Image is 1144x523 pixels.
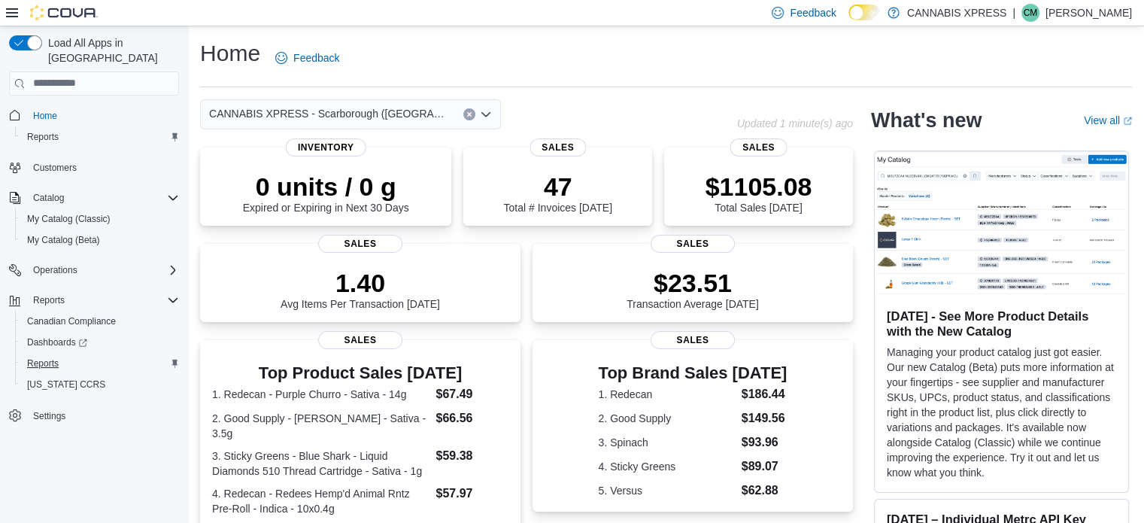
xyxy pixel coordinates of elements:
[27,189,179,207] span: Catalog
[27,107,63,125] a: Home
[463,108,475,120] button: Clear input
[790,5,836,20] span: Feedback
[27,158,179,177] span: Customers
[887,309,1116,339] h3: [DATE] - See More Product Details with the New Catalog
[27,407,71,425] a: Settings
[435,485,508,503] dd: $57.97
[1045,4,1132,22] p: [PERSON_NAME]
[15,208,185,230] button: My Catalog (Classic)
[27,357,59,369] span: Reports
[3,187,185,208] button: Catalog
[27,291,179,309] span: Reports
[27,406,179,424] span: Settings
[737,117,853,129] p: Updated 1 minute(s) ago
[435,447,508,465] dd: $59.38
[1123,117,1132,126] svg: External link
[318,331,402,349] span: Sales
[742,458,787,476] dd: $89.07
[599,435,736,450] dt: 3. Spinach
[33,264,77,276] span: Operations
[42,35,179,65] span: Load All Apps in [GEOGRAPHIC_DATA]
[742,385,787,403] dd: $186.44
[21,376,111,394] a: [US_STATE] CCRS
[15,230,185,251] button: My Catalog (Beta)
[651,331,735,349] span: Sales
[33,192,64,204] span: Catalog
[480,108,492,120] button: Open list of options
[212,364,508,382] h3: Top Product Sales [DATE]
[243,172,409,214] div: Expired or Expiring in Next 30 Days
[503,172,611,214] div: Total # Invoices [DATE]
[1084,114,1132,126] a: View allExternal link
[318,235,402,253] span: Sales
[3,260,185,281] button: Operations
[1021,4,1039,22] div: Cyrus Mein
[27,234,100,246] span: My Catalog (Beta)
[21,231,106,249] a: My Catalog (Beta)
[599,364,787,382] h3: Top Brand Sales [DATE]
[9,99,179,466] nav: Complex example
[27,315,116,327] span: Canadian Compliance
[15,332,185,353] a: Dashboards
[21,231,179,249] span: My Catalog (Beta)
[21,333,179,351] span: Dashboards
[15,311,185,332] button: Canadian Compliance
[212,486,429,516] dt: 4. Redecan - Redees Hemp'd Animal Rntz Pre-Roll - Indica - 10x0.4g
[730,138,787,157] span: Sales
[706,172,812,202] p: $1105.08
[27,131,59,143] span: Reports
[269,43,345,73] a: Feedback
[200,38,260,68] h1: Home
[503,172,611,202] p: 47
[3,157,185,178] button: Customers
[848,20,849,21] span: Dark Mode
[286,138,366,157] span: Inventory
[27,261,179,279] span: Operations
[871,108,982,132] h2: What's new
[33,110,57,122] span: Home
[627,268,759,298] p: $23.51
[33,162,77,174] span: Customers
[3,404,185,426] button: Settings
[33,410,65,422] span: Settings
[27,291,71,309] button: Reports
[21,333,93,351] a: Dashboards
[281,268,440,298] p: 1.40
[599,459,736,474] dt: 4. Sticky Greens
[30,5,98,20] img: Cova
[599,387,736,402] dt: 1. Redecan
[15,126,185,147] button: Reports
[21,354,65,372] a: Reports
[742,409,787,427] dd: $149.56
[435,409,508,427] dd: $66.56
[33,294,65,306] span: Reports
[212,411,429,441] dt: 2. Good Supply - [PERSON_NAME] - Sativa - 3.5g
[21,210,179,228] span: My Catalog (Classic)
[3,290,185,311] button: Reports
[1024,4,1038,22] span: CM
[599,483,736,498] dt: 5. Versus
[21,312,179,330] span: Canadian Compliance
[530,138,586,157] span: Sales
[212,449,429,479] dt: 3. Sticky Greens - Blue Shark - Liquid Diamonds 510 Thread Cartridge - Sativa - 1g
[27,261,83,279] button: Operations
[27,106,179,125] span: Home
[15,374,185,395] button: [US_STATE] CCRS
[27,159,83,177] a: Customers
[742,433,787,452] dd: $93.96
[907,4,1006,22] p: CANNABIS XPRESS
[27,213,111,225] span: My Catalog (Classic)
[21,128,65,146] a: Reports
[1012,4,1015,22] p: |
[651,235,735,253] span: Sales
[599,411,736,426] dt: 2. Good Supply
[281,268,440,310] div: Avg Items Per Transaction [DATE]
[293,50,339,65] span: Feedback
[742,482,787,500] dd: $62.88
[21,210,117,228] a: My Catalog (Classic)
[3,105,185,126] button: Home
[848,5,880,20] input: Dark Mode
[21,354,179,372] span: Reports
[21,312,122,330] a: Canadian Compliance
[21,376,179,394] span: Washington CCRS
